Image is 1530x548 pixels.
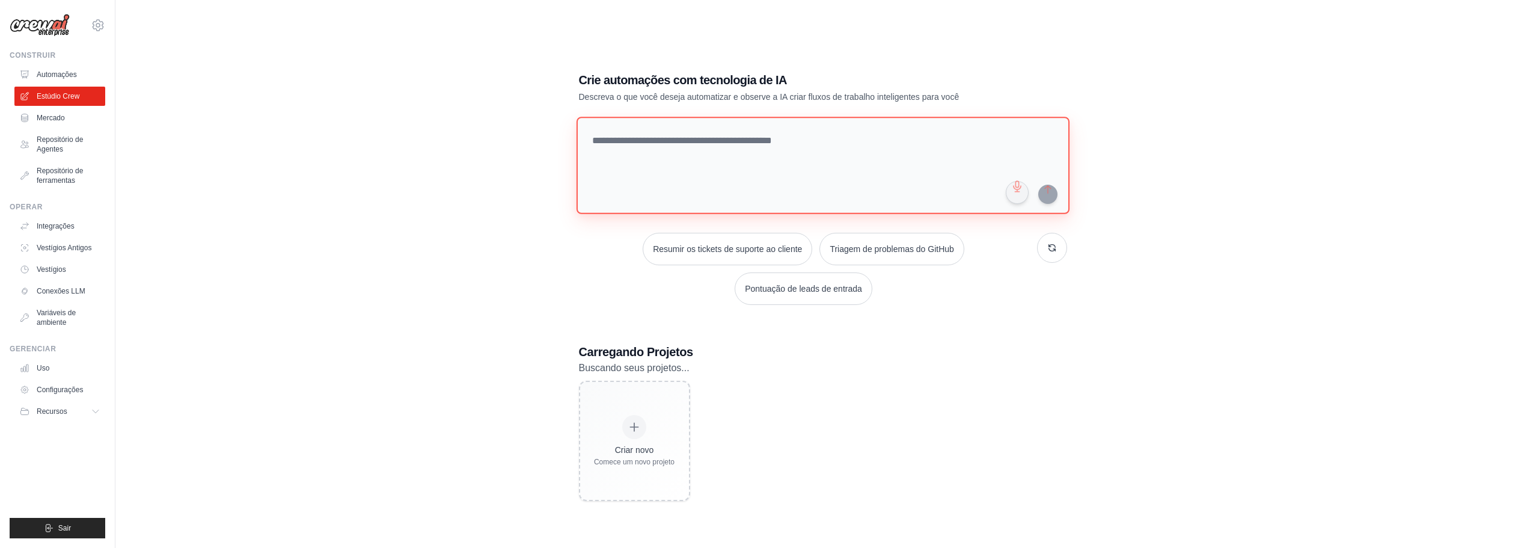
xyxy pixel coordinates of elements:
font: Triagem de problemas do GitHub [830,244,953,254]
a: Estúdio Crew [14,87,105,106]
a: Integrações [14,217,105,236]
font: Variáveis ​​de ambiente [37,309,76,327]
button: Pontuação de leads de entrada [735,272,872,305]
a: Configurações [14,380,105,399]
font: Gerenciar [10,345,56,353]
font: Sair [58,524,71,532]
button: Resumir os tickets de suporte ao cliente [643,233,812,265]
a: Vestígios [14,260,105,279]
a: Conexões LLM [14,282,105,301]
font: Automações [37,70,77,79]
font: Repositório de Agentes [37,135,83,153]
font: Integrações [37,222,75,230]
a: Uso [14,359,105,378]
font: Configurações [37,386,83,394]
iframe: Chat Widget [1470,490,1530,548]
img: Logotipo [10,14,70,37]
font: Comece um novo projeto [594,458,675,466]
font: Conexões LLM [37,287,85,295]
font: Repositório de ferramentas [37,167,83,185]
a: Repositório de Agentes [14,130,105,159]
button: Receba novas sugestões [1037,233,1067,263]
a: Repositório de ferramentas [14,161,105,190]
font: Vestígios [37,265,66,274]
font: Estúdio Crew [37,92,79,100]
button: Sair [10,518,105,538]
font: Recursos [37,407,67,416]
font: Criar novo [615,445,654,455]
a: Variáveis ​​de ambiente [14,303,105,332]
font: Buscando seus projetos... [579,363,690,373]
font: Pontuação de leads de entrada [745,284,862,294]
div: Widget de chat [1470,490,1530,548]
a: Automações [14,65,105,84]
font: Vestígios Antigos [37,244,91,252]
font: Resumir os tickets de suporte ao cliente [653,244,802,254]
button: Clique para falar sobre sua ideia de automação [1006,181,1029,204]
font: Descreva o que você deseja automatizar e observe a IA criar fluxos de trabalho inteligentes para ... [579,92,959,102]
font: Carregando Projetos [579,345,693,359]
font: Uso [37,364,49,372]
font: Crie automações com tecnologia de IA [579,73,787,87]
button: Recursos [14,402,105,421]
font: Operar [10,203,43,211]
a: Mercado [14,108,105,128]
font: Construir [10,51,56,60]
a: Vestígios Antigos [14,238,105,257]
button: Triagem de problemas do GitHub [819,233,964,265]
font: Mercado [37,114,65,122]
